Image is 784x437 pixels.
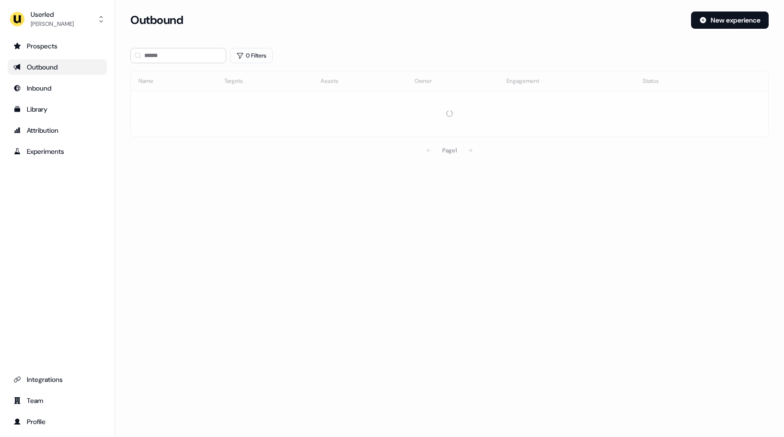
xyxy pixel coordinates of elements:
[8,59,107,75] a: Go to outbound experience
[8,372,107,387] a: Go to integrations
[8,38,107,54] a: Go to prospects
[130,13,183,27] h3: Outbound
[8,80,107,96] a: Go to Inbound
[13,83,101,93] div: Inbound
[8,144,107,159] a: Go to experiments
[13,417,101,426] div: Profile
[13,147,101,156] div: Experiments
[13,375,101,384] div: Integrations
[8,102,107,117] a: Go to templates
[8,414,107,429] a: Go to profile
[13,104,101,114] div: Library
[31,10,74,19] div: Userled
[13,126,101,135] div: Attribution
[8,123,107,138] a: Go to attribution
[13,41,101,51] div: Prospects
[13,396,101,405] div: Team
[13,62,101,72] div: Outbound
[691,11,769,29] button: New experience
[8,8,107,31] button: Userled[PERSON_NAME]
[8,393,107,408] a: Go to team
[31,19,74,29] div: [PERSON_NAME]
[230,48,273,63] button: 0 Filters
